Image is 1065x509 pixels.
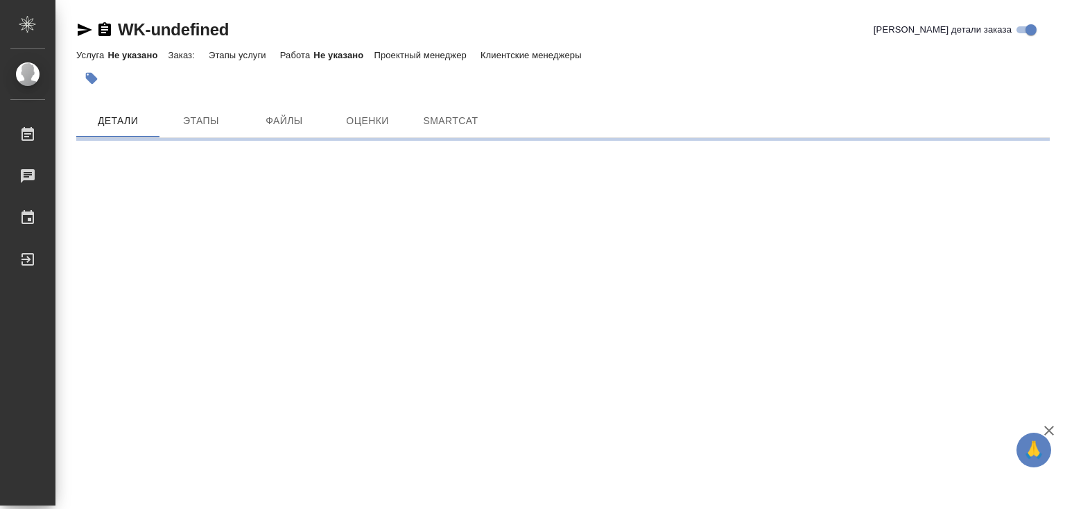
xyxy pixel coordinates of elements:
p: Проектный менеджер [374,50,469,60]
button: Добавить тэг [76,63,107,94]
p: Этапы услуги [209,50,270,60]
p: Клиентские менеджеры [480,50,585,60]
button: 🙏 [1016,433,1051,467]
span: 🙏 [1022,435,1046,465]
span: Файлы [251,112,318,130]
p: Не указано [313,50,374,60]
span: Этапы [168,112,234,130]
p: Не указано [107,50,168,60]
p: Заказ: [168,50,198,60]
span: Детали [85,112,151,130]
button: Скопировать ссылку [96,21,113,38]
p: Услуга [76,50,107,60]
span: [PERSON_NAME] детали заказа [874,23,1012,37]
p: Работа [280,50,314,60]
span: Оценки [334,112,401,130]
span: SmartCat [417,112,484,130]
button: Скопировать ссылку для ЯМессенджера [76,21,93,38]
a: WK-undefined [118,20,229,39]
